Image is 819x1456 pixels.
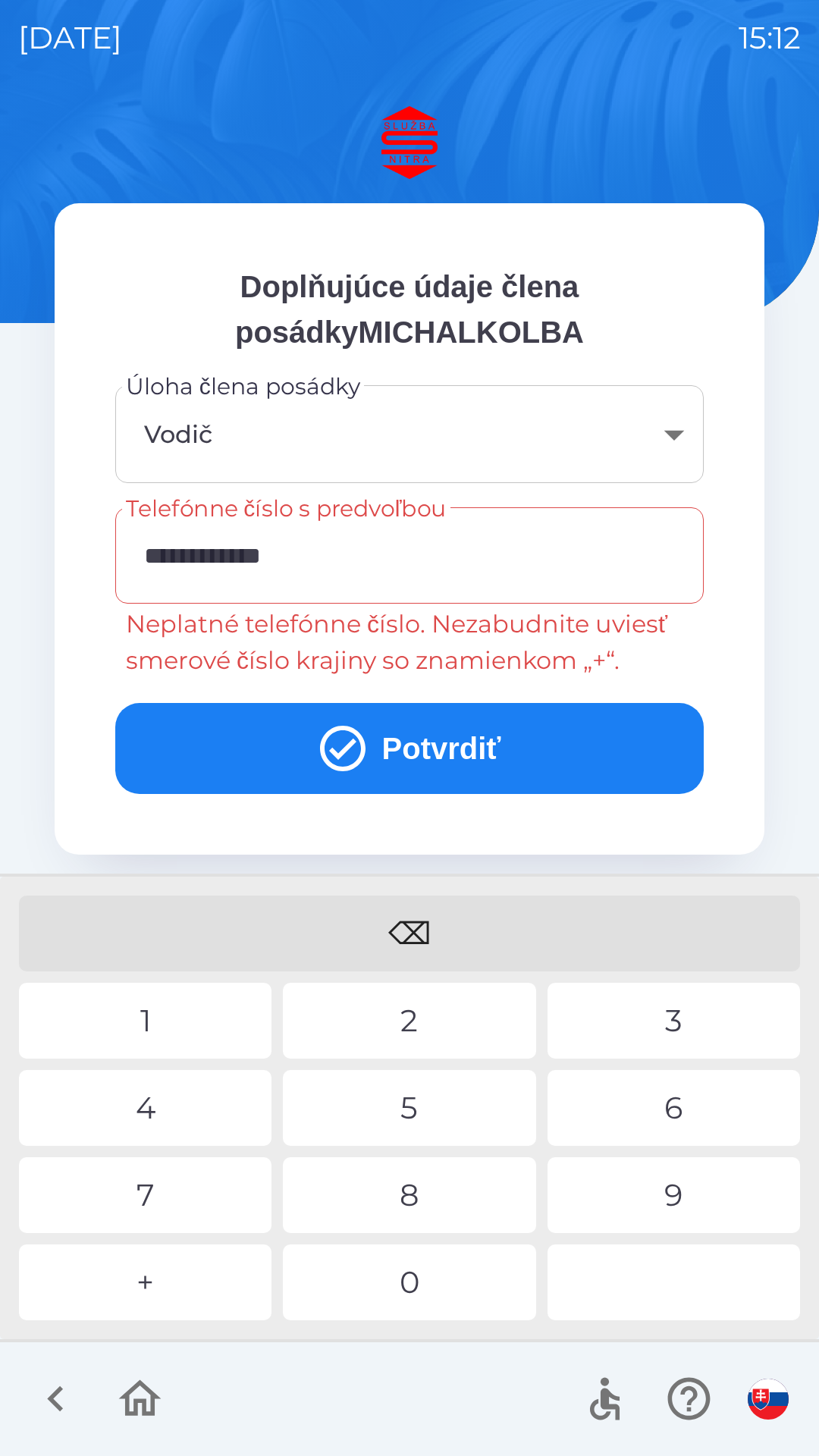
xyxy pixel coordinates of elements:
label: Telefónne číslo s predvoľbou [126,492,447,525]
img: Logo [55,106,764,179]
p: 15:12 [739,15,801,61]
button: Potvrdiť [115,703,704,794]
p: Neplatné telefónne číslo. Nezabudnite uviesť smerové číslo krajiny so znamienkom „+“. [126,606,693,679]
p: Doplňujúce údaje člena posádkyMICHALKOLBA [115,264,704,355]
label: Úloha člena posádky [126,370,361,403]
p: [DATE] [18,15,122,61]
img: sk flag [748,1379,789,1420]
div: Vodič [133,403,686,465]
